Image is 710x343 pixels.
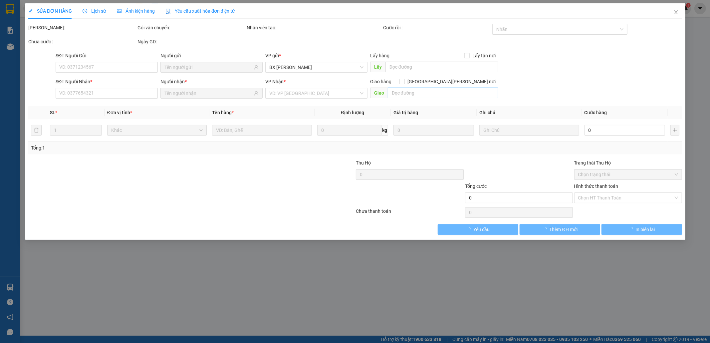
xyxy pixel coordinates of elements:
[635,226,655,233] span: In biên lai
[370,79,391,84] span: Giao hàng
[383,24,491,31] div: Cước rồi :
[381,125,388,136] span: kg
[164,90,253,97] input: Tên người nhận
[107,110,132,115] span: Đơn vị tính
[247,24,382,31] div: Nhân viên tạo:
[393,125,474,136] input: 0
[269,62,363,72] span: BX Phạm Văn Đồng
[466,227,473,231] span: loading
[549,226,577,233] span: Thêm ĐH mới
[385,62,498,72] input: Dọc đường
[666,3,685,22] button: Close
[673,10,678,15] span: close
[405,78,498,85] span: [GEOGRAPHIC_DATA][PERSON_NAME] nơi
[370,62,385,72] span: Lấy
[465,183,486,189] span: Tổng cước
[370,88,387,98] span: Giao
[28,38,136,45] div: Chưa cước :
[437,224,518,235] button: Yêu cầu
[31,125,42,136] button: delete
[542,227,549,231] span: loading
[117,8,155,14] span: Ảnh kiện hàng
[28,9,33,13] span: edit
[254,65,259,70] span: user
[393,110,418,115] span: Giá trị hàng
[355,160,370,166] span: Thu Hộ
[470,52,498,59] span: Lấy tận nơi
[165,9,171,14] img: icon
[387,88,498,98] input: Dọc đường
[574,183,618,189] label: Hình thức thanh toán
[28,8,72,14] span: SỬA ĐƠN HÀNG
[370,53,389,58] span: Lấy hàng
[111,125,203,135] span: Khác
[28,24,136,31] div: [PERSON_NAME]:
[479,125,579,136] input: Ghi Chú
[137,38,245,45] div: Ngày GD:
[265,52,367,59] div: VP gửi
[574,159,682,167] div: Trạng thái Thu Hộ
[355,207,464,219] div: Chưa thanh toán
[83,8,106,14] span: Lịch sử
[670,125,679,136] button: plus
[212,110,234,115] span: Tên hàng
[56,78,158,85] div: SĐT Người Nhận
[160,52,263,59] div: Người gửi
[160,78,263,85] div: Người nhận
[265,79,284,84] span: VP Nhận
[56,52,158,59] div: SĐT Người Gửi
[578,170,678,179] span: Chọn trạng thái
[473,226,490,233] span: Yêu cầu
[341,110,364,115] span: Định lượng
[137,24,245,31] div: Gói vận chuyển:
[519,224,600,235] button: Thêm ĐH mới
[601,224,682,235] button: In biên lai
[628,227,635,231] span: loading
[31,144,274,152] div: Tổng: 1
[212,125,312,136] input: VD: Bàn, Ghế
[584,110,607,115] span: Cước hàng
[477,106,582,119] th: Ghi chú
[164,64,253,71] input: Tên người gửi
[50,110,55,115] span: SL
[117,9,121,13] span: picture
[83,9,87,13] span: clock-circle
[254,91,259,96] span: user
[165,8,235,14] span: Yêu cầu xuất hóa đơn điện tử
